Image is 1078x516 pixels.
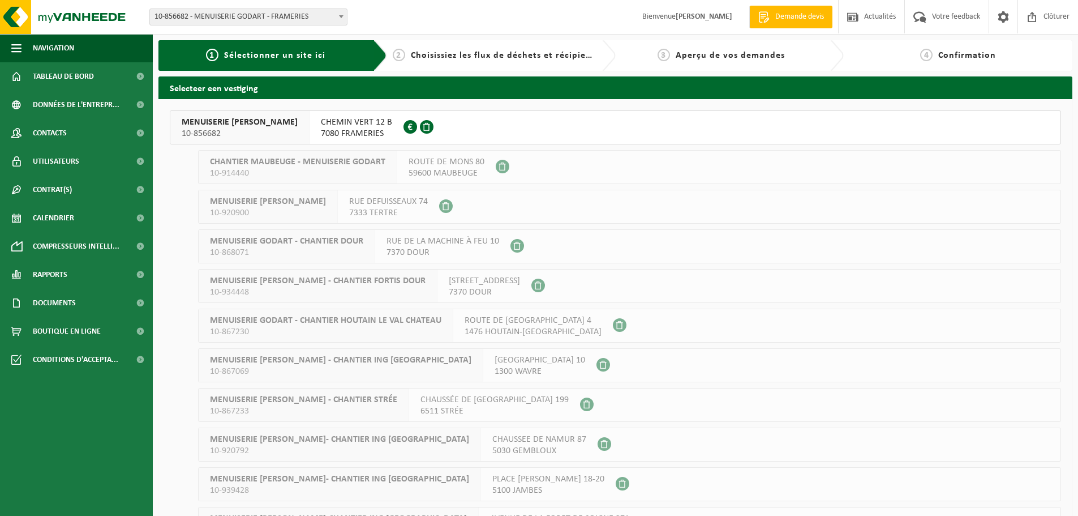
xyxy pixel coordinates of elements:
[492,485,604,496] span: 5100 JAMBES
[33,232,119,261] span: Compresseurs intelli...
[321,128,392,139] span: 7080 FRAMERIES
[386,247,499,258] span: 7370 DOUR
[33,289,76,317] span: Documents
[349,196,428,207] span: RUE DEFUISSEAUX 74
[210,168,385,179] span: 10-914440
[393,49,405,61] span: 2
[33,204,74,232] span: Calendrier
[420,406,569,417] span: 6511 STRÉE
[210,485,469,496] span: 10-939428
[409,156,484,168] span: ROUTE DE MONS 80
[210,445,469,457] span: 10-920792
[465,326,602,338] span: 1476 HOUTAIN-[GEOGRAPHIC_DATA]
[210,196,326,207] span: MENUISERIE [PERSON_NAME]
[210,434,469,445] span: MENUISERIE [PERSON_NAME]- CHANTIER ING [GEOGRAPHIC_DATA]
[158,76,1072,99] h2: Selecteer een vestiging
[449,287,520,298] span: 7370 DOUR
[182,117,298,128] span: MENUISERIE [PERSON_NAME]
[210,247,363,258] span: 10-868071
[749,6,832,28] a: Demande devis
[492,474,604,485] span: PLACE [PERSON_NAME] 18-20
[150,9,347,25] span: 10-856682 - MENUISERIE GODART - FRAMERIES
[33,91,119,119] span: Données de l'entrepr...
[33,147,79,176] span: Utilisateurs
[349,207,428,219] span: 7333 TERTRE
[33,62,94,91] span: Tableau de bord
[210,236,363,247] span: MENUISERIE GODART - CHANTIER DOUR
[676,51,785,60] span: Aperçu de vos demandes
[409,168,484,179] span: 59600 MAUBEUGE
[210,406,397,417] span: 10-867233
[420,394,569,406] span: CHAUSSÉE DE [GEOGRAPHIC_DATA] 199
[492,445,586,457] span: 5030 GEMBLOUX
[33,119,67,147] span: Contacts
[492,434,586,445] span: CHAUSSEE DE NAMUR 87
[33,34,74,62] span: Navigation
[210,326,441,338] span: 10-867230
[449,275,520,287] span: [STREET_ADDRESS]
[938,51,996,60] span: Confirmation
[495,355,585,366] span: [GEOGRAPHIC_DATA] 10
[210,394,397,406] span: MENUISERIE [PERSON_NAME] - CHANTIER STRÉE
[210,207,326,219] span: 10-920900
[465,315,602,326] span: ROUTE DE [GEOGRAPHIC_DATA] 4
[210,366,471,377] span: 10-867069
[210,474,469,485] span: MENUISERIE [PERSON_NAME]- CHANTIER ING [GEOGRAPHIC_DATA]
[210,156,385,168] span: CHANTIER MAUBEUGE - MENUISERIE GODART
[920,49,933,61] span: 4
[33,176,72,204] span: Contrat(s)
[495,366,585,377] span: 1300 WAVRE
[170,110,1061,144] button: MENUISERIE [PERSON_NAME] 10-856682 CHEMIN VERT 12 B7080 FRAMERIES
[33,346,118,374] span: Conditions d'accepta...
[210,275,426,287] span: MENUISERIE [PERSON_NAME] - CHANTIER FORTIS DOUR
[210,287,426,298] span: 10-934448
[224,51,325,60] span: Sélectionner un site ici
[33,261,67,289] span: Rapports
[676,12,732,21] strong: [PERSON_NAME]
[772,11,827,23] span: Demande devis
[149,8,347,25] span: 10-856682 - MENUISERIE GODART - FRAMERIES
[210,355,471,366] span: MENUISERIE [PERSON_NAME] - CHANTIER ING [GEOGRAPHIC_DATA]
[321,117,392,128] span: CHEMIN VERT 12 B
[210,315,441,326] span: MENUISERIE GODART - CHANTIER HOUTAIN LE VAL CHATEAU
[386,236,499,247] span: RUE DE LA MACHINE À FEU 10
[658,49,670,61] span: 3
[182,128,298,139] span: 10-856682
[206,49,218,61] span: 1
[33,317,101,346] span: Boutique en ligne
[411,51,599,60] span: Choisissiez les flux de déchets et récipients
